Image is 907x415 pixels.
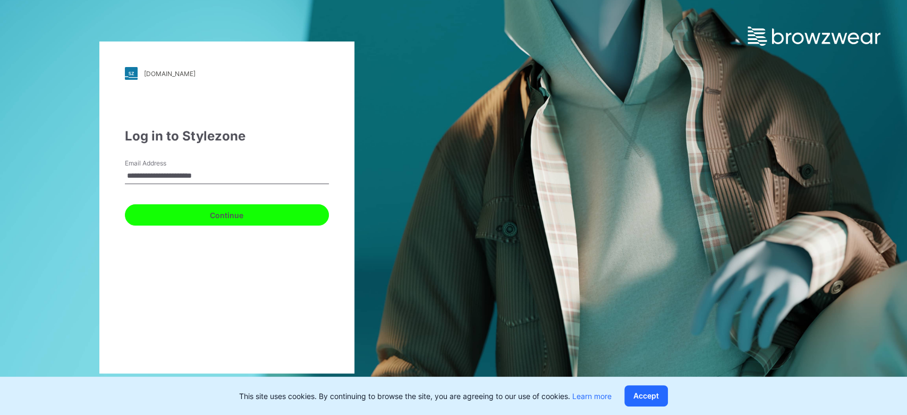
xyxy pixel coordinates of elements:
[125,67,329,80] a: [DOMAIN_NAME]
[144,70,196,78] div: [DOMAIN_NAME]
[125,127,329,146] div: Log in to Stylezone
[125,159,199,168] label: Email Address
[125,67,138,80] img: stylezone-logo.562084cfcfab977791bfbf7441f1a819.svg
[748,27,880,46] img: browzwear-logo.e42bd6dac1945053ebaf764b6aa21510.svg
[572,392,612,401] a: Learn more
[239,391,612,402] p: This site uses cookies. By continuing to browse the site, you are agreeing to our use of cookies.
[125,204,329,226] button: Continue
[624,385,668,406] button: Accept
